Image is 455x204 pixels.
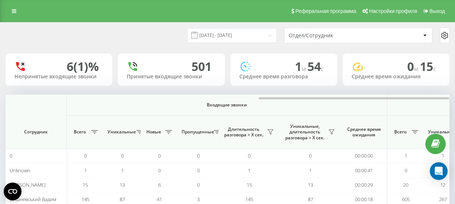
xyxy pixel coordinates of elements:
span: 87 [120,196,125,203]
span: 15 [83,181,88,188]
span: 1 [248,167,250,174]
span: 0 [405,167,407,174]
div: Среднее время разговора [239,74,328,80]
span: Уникальные [428,129,455,135]
span: 0 [407,58,420,74]
span: 0 [248,152,250,159]
span: 605 [402,196,410,203]
span: 145 [245,196,253,203]
span: c [433,65,436,73]
span: 267 [439,196,447,203]
div: Open Intercom Messenger [430,162,448,180]
span: Пропущенные [182,129,212,135]
span: Новые [145,129,163,135]
span: Настройки профиля [369,8,417,14]
span: 1 [295,58,308,74]
span: 1 [84,167,87,174]
span: м [302,65,308,73]
span: Вишневський Вадим [10,196,56,203]
span: Реферальная программа [295,8,356,14]
span: Unknown [10,167,30,174]
span: Сотрудник [12,129,60,135]
div: 501 [192,59,212,74]
span: 0 [197,152,200,159]
span: Входящие звонки [86,102,368,108]
span: 41 [157,196,162,203]
span: 6 [158,181,161,188]
span: 1 [405,152,407,159]
span: 3 [197,196,200,203]
span: 0 [158,167,161,174]
td: 00:00:00 [341,149,387,163]
span: Длительность разговора > Х сек. [222,126,265,138]
div: Принятые входящие звонки [127,74,216,80]
td: 00:00:41 [341,163,387,177]
span: 0 [10,152,12,159]
span: 54 [308,58,324,74]
span: 15 [247,181,252,188]
span: 0 [158,152,161,159]
span: 0 [197,167,200,174]
div: 6 (1)% [67,59,99,74]
span: 0 [197,181,200,188]
span: 0 [121,152,124,159]
span: Среднее время ожидания [346,126,381,138]
span: 87 [308,196,313,203]
span: Уникальные [107,129,134,135]
span: 20 [403,181,408,188]
span: 1 [121,167,124,174]
span: c [321,65,324,73]
div: Отдел/Сотрудник [289,33,377,39]
span: Всего [70,129,89,135]
span: [PERSON_NAME] [10,181,46,188]
td: 00:00:29 [341,178,387,192]
div: Непринятые входящие звонки [14,74,103,80]
span: 1 [309,167,312,174]
span: Уникальные, длительность разговора > Х сек. [283,123,326,141]
span: 13 [308,181,313,188]
span: Выход [429,8,445,14]
span: 13 [120,181,125,188]
button: Open CMP widget [4,183,21,200]
span: Всего [391,129,409,135]
span: 12 [440,181,445,188]
span: 0 [84,152,87,159]
div: Среднее время ожидания [352,74,441,80]
span: 145 [82,196,89,203]
span: 0 [309,152,312,159]
span: м [414,65,420,73]
span: 1 [442,152,444,159]
span: 15 [420,58,436,74]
